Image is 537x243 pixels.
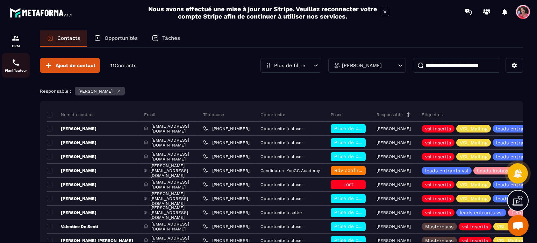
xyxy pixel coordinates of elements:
a: Tâches [145,30,187,47]
p: [PERSON_NAME] [47,126,96,131]
p: [PERSON_NAME] [47,196,96,201]
p: Téléphone [203,112,224,117]
img: formation [12,34,20,42]
p: Opportunité à closer [260,140,303,145]
p: vsl inscrits [425,154,451,159]
p: Opportunité à closer [260,182,303,187]
p: vsl inscrits [425,140,451,145]
a: [PHONE_NUMBER] [203,126,250,131]
p: [PERSON_NAME] [377,140,411,145]
p: Nom du contact [47,112,94,117]
p: [PERSON_NAME] [377,196,411,201]
a: formationformationCRM [2,29,30,53]
p: Opportunité à closer [260,154,303,159]
p: Plus de filtre [274,63,305,68]
p: Contacts [57,35,80,41]
button: Ajout de contact [40,58,100,73]
p: VSL Mailing [497,238,524,243]
a: Opportunités [87,30,145,47]
p: [PERSON_NAME] [47,154,96,159]
p: [PERSON_NAME] [377,154,411,159]
span: Prise de contact effectuée [334,153,399,159]
a: [PHONE_NUMBER] [203,168,250,173]
p: [PERSON_NAME] [47,168,96,173]
a: [PHONE_NUMBER] [203,196,250,201]
p: [PERSON_NAME] [47,140,96,145]
p: leads entrants vsl [460,210,503,215]
p: vsl inscrits [462,224,488,229]
p: [PERSON_NAME] [47,210,96,215]
div: Ouvrir le chat [508,215,529,236]
p: Valentine De Senti [47,224,98,229]
p: vsl inscrits [425,126,451,131]
a: [PHONE_NUMBER] [203,224,250,229]
span: Prise de contact effectuée [334,140,399,145]
p: Email [144,112,156,117]
img: logo [10,6,73,19]
img: scheduler [12,58,20,67]
p: Responsable : [40,88,71,94]
p: Planificateur [2,69,30,72]
p: Opportunité à closer [260,126,303,131]
p: [PERSON_NAME] [377,182,411,187]
p: vsl inscrits [462,238,488,243]
a: Contacts [40,30,87,47]
p: Candidature YouGC Academy [260,168,320,173]
p: vsl inscrits [425,210,451,215]
span: Ajout de contact [56,62,95,69]
p: VSL Mailing [460,196,487,201]
p: CRM [2,44,30,48]
p: Opportunité [260,112,285,117]
a: schedulerschedulerPlanificateur [2,53,30,78]
p: Opportunité à closer [260,196,303,201]
span: Rdv confirmé ✅ [334,167,374,173]
p: Opportunité à closer [260,238,303,243]
p: Opportunité à closer [260,224,303,229]
p: Responsable [377,112,403,117]
p: [PERSON_NAME] [377,238,411,243]
p: VSL Mailing [460,140,487,145]
p: Étiquettes [422,112,443,117]
a: [PHONE_NUMBER] [203,140,250,145]
p: [PERSON_NAME] [377,168,411,173]
p: VSL Mailing [497,224,524,229]
span: Prise de contact effectuée [334,209,399,215]
p: [PERSON_NAME] [78,89,113,94]
p: 11 [110,62,136,69]
a: [PHONE_NUMBER] [203,154,250,159]
p: Opportunité à setter [260,210,302,215]
a: [PHONE_NUMBER] [203,210,250,215]
p: Phase [331,112,343,117]
p: VSL Mailing [460,182,487,187]
p: [PERSON_NAME] [47,182,96,187]
span: Contacts [115,63,136,68]
p: [PERSON_NAME] [377,126,411,131]
p: [PERSON_NAME] [377,224,411,229]
span: Prise de contact effectuée [334,126,399,131]
p: vsl inscrits [425,196,451,201]
p: Leads Instagram [477,168,516,173]
p: [PERSON_NAME] [342,63,382,68]
p: leads entrants vsl [425,168,468,173]
p: VSL Mailing [460,154,487,159]
span: Prise de contact effectuée [334,195,399,201]
p: Tâches [162,35,180,41]
p: Opportunités [105,35,138,41]
p: [PERSON_NAME] [377,210,411,215]
p: Masterclass [425,238,453,243]
p: vsl inscrits [425,182,451,187]
p: Masterclass [425,224,453,229]
h2: Nous avons effectué une mise à jour sur Stripe. Veuillez reconnecter votre compte Stripe afin de ... [148,5,377,20]
a: [PHONE_NUMBER] [203,182,250,187]
span: Prise de contact effectuée [334,223,399,229]
p: VSL Mailing [460,126,487,131]
span: Lost [343,181,353,187]
span: Prise de contact effectuée [334,237,399,243]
